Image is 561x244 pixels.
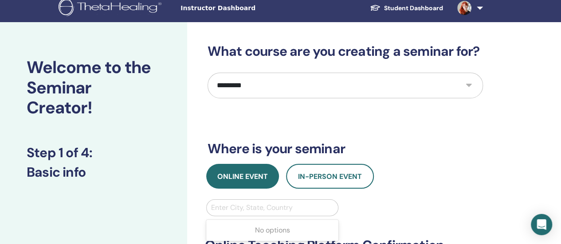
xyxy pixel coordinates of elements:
[180,4,314,13] span: Instructor Dashboard
[206,164,279,189] button: Online Event
[457,1,471,15] img: default.jpg
[27,58,161,118] h2: Welcome to the Seminar Creator!
[217,172,268,181] span: Online Event
[208,43,483,59] h3: What course are you creating a seminar for?
[208,141,483,157] h3: Where is your seminar
[206,221,339,239] div: No options
[370,4,381,12] img: graduation-cap-white.svg
[286,164,374,189] button: In-Person Event
[27,164,161,180] h3: Basic info
[27,145,161,161] h3: Step 1 of 4 :
[531,214,552,235] div: Open Intercom Messenger
[298,172,362,181] span: In-Person Event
